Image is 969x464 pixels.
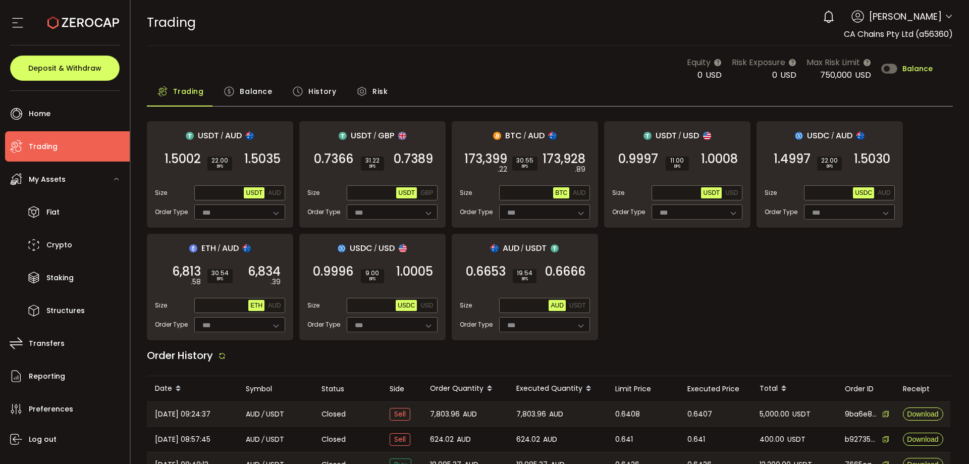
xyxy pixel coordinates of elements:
[772,69,777,81] span: 0
[545,267,585,277] span: 0.6666
[701,187,722,198] button: USDT
[307,188,319,197] span: Size
[765,208,797,217] span: Order Type
[271,277,281,287] em: .39
[211,158,228,164] span: 22.00
[28,65,101,72] span: Deposit & Withdraw
[820,69,852,81] span: 750,000
[517,276,532,282] i: BPS
[266,408,284,420] span: USDT
[29,432,57,447] span: Log out
[555,189,567,196] span: BTC
[420,189,433,196] span: GBP
[460,188,472,197] span: Size
[670,164,685,170] i: BPS
[238,383,313,395] div: Symbol
[493,132,501,140] img: btc_portfolio.svg
[795,132,803,140] img: usdc_portfolio.svg
[687,434,705,445] span: 0.641
[266,300,283,311] button: AUD
[172,267,201,277] span: 6,813
[211,164,228,170] i: BPS
[807,129,830,142] span: USDC
[523,131,526,140] em: /
[246,434,260,445] span: AUD
[837,383,895,395] div: Order ID
[701,154,738,164] span: 1.0008
[339,132,347,140] img: usdt_portfolio.svg
[765,188,777,197] span: Size
[398,302,415,309] span: USDC
[491,244,499,252] img: aud_portfolio.svg
[399,244,407,252] img: usd_portfolio.svg
[396,267,433,277] span: 1.0005
[307,301,319,310] span: Size
[374,244,377,253] em: /
[549,132,557,140] img: aud_portfolio.svg
[656,129,677,142] span: USDT
[155,208,188,217] span: Order Type
[379,242,395,254] span: USD
[261,408,264,420] em: /
[851,355,969,464] iframe: Chat Widget
[321,409,346,420] span: Closed
[155,188,167,197] span: Size
[365,270,380,276] span: 9.00
[853,187,874,198] button: USDC
[390,408,410,421] span: Sell
[831,131,834,140] em: /
[430,434,454,445] span: 624.02
[211,276,229,282] i: BPS
[266,434,284,445] span: USDT
[760,408,789,420] span: 5,000.00
[307,320,340,329] span: Order Type
[780,69,796,81] span: USD
[314,154,353,164] span: 0.7366
[855,69,871,81] span: USD
[466,267,506,277] span: 0.6653
[246,189,262,196] span: USDT
[147,380,238,397] div: Date
[869,10,942,23] span: [PERSON_NAME]
[615,434,633,445] span: 0.641
[418,187,435,198] button: GBP
[845,409,877,420] span: 9ba6e898-b757-436a-9a75-0c757ee03a1f
[498,164,507,175] em: .22
[551,244,559,252] img: usdt_portfolio.svg
[398,132,406,140] img: gbp_portfolio.svg
[525,242,547,254] span: USDT
[549,408,563,420] span: AUD
[29,172,66,187] span: My Assets
[29,402,73,417] span: Preferences
[575,164,585,175] em: .89
[422,380,508,397] div: Order Quantity
[787,434,805,445] span: USDT
[243,244,251,252] img: aud_portfolio.svg
[46,271,74,285] span: Staking
[201,242,216,254] span: ETH
[173,81,204,101] span: Trading
[836,129,852,142] span: AUD
[460,208,493,217] span: Order Type
[643,132,652,140] img: usdt_portfolio.svg
[155,408,210,420] span: [DATE] 09:24:37
[464,154,507,164] span: 173,399
[569,302,586,309] span: USDT
[821,158,838,164] span: 22.00
[851,355,969,464] div: 聊天小组件
[463,408,477,420] span: AUD
[571,187,587,198] button: AUD
[268,189,281,196] span: AUD
[687,56,711,69] span: Equity
[844,28,953,40] span: CA Chains Pty Ltd (a56360)
[418,300,435,311] button: USD
[225,129,242,142] span: AUD
[246,408,260,420] span: AUD
[854,154,890,164] span: 1.5030
[350,242,372,254] span: USDC
[774,154,811,164] span: 1.4997
[516,158,533,164] span: 30.55
[856,132,865,140] img: aud_portfolio.svg
[543,154,585,164] span: 173,928
[29,107,50,121] span: Home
